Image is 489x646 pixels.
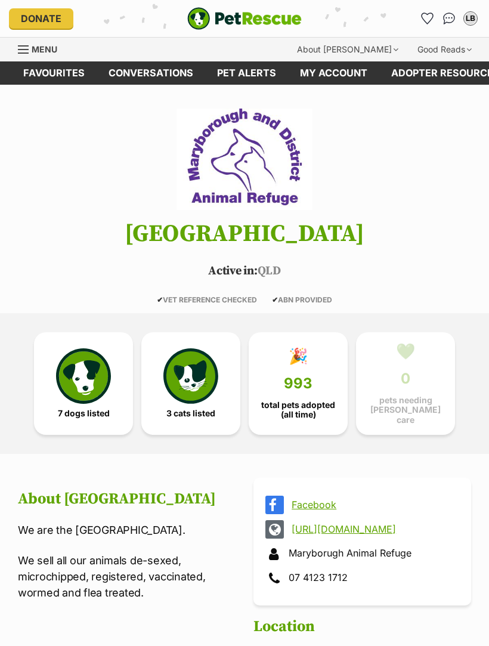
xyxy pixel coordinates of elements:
span: 3 cats listed [166,409,215,418]
div: About [PERSON_NAME] [289,38,407,61]
h2: Location [253,618,471,636]
a: 3 cats listed [141,332,240,435]
a: PetRescue [187,7,302,30]
p: We sell all our animals de-sexed, microchipped, registered, vaccinated, wormed and flea treated. [18,552,236,601]
icon: ✔ [157,295,163,304]
button: My account [461,9,480,28]
img: cat-icon-068c71abf8fe30c970a85cd354bc8e23425d12f6e8612795f06af48be43a487a.svg [163,348,218,403]
a: Favourites [418,9,437,28]
span: ABN PROVIDED [272,295,332,304]
h2: About [GEOGRAPHIC_DATA] [18,490,236,508]
a: Pet alerts [205,61,288,85]
a: conversations [97,61,205,85]
div: Maryborugh Animal Refuge [265,545,459,563]
a: [URL][DOMAIN_NAME] [292,524,454,534]
img: chat-41dd97257d64d25036548639549fe6c8038ab92f7586957e7f3b1b290dea8141.svg [443,13,456,24]
a: Conversations [440,9,459,28]
div: 🎉 [289,347,308,365]
a: Facebook [292,499,454,510]
p: We are the [GEOGRAPHIC_DATA]. [18,522,236,538]
div: 💚 [396,342,415,360]
div: Good Reads [409,38,480,61]
a: Donate [9,8,73,29]
a: My account [288,61,379,85]
span: Active in: [208,264,257,279]
ul: Account quick links [418,9,480,28]
span: 7 dogs listed [58,409,110,418]
a: 🎉 993 total pets adopted (all time) [249,332,348,435]
a: Menu [18,38,66,59]
span: 0 [401,370,410,387]
a: 7 dogs listed [34,332,133,435]
span: pets needing [PERSON_NAME] care [366,395,445,424]
span: VET REFERENCE CHECKED [157,295,257,304]
img: Maryborough Animal Refuge [177,109,312,210]
span: total pets adopted (all time) [259,400,338,419]
div: 07 4123 1712 [265,569,459,588]
a: Favourites [11,61,97,85]
img: logo-e224e6f780fb5917bec1dbf3a21bbac754714ae5b6737aabdf751b685950b380.svg [187,7,302,30]
icon: ✔ [272,295,278,304]
a: 💚 0 pets needing [PERSON_NAME] care [356,332,455,435]
span: 993 [284,375,312,392]
img: petrescue-icon-eee76f85a60ef55c4a1927667547b313a7c0e82042636edf73dce9c88f694885.svg [56,348,111,403]
div: LB [465,13,476,24]
span: Menu [32,44,57,54]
